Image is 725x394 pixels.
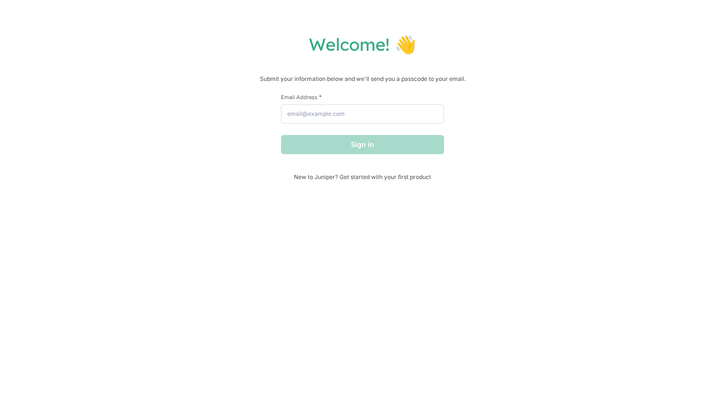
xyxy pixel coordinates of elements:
label: Email Address [281,93,444,101]
span: This field is required. [319,93,322,101]
h1: Welcome! 👋 [10,34,715,55]
span: New to Juniper? Get started with your first product [281,173,444,180]
input: email@example.com [281,104,444,124]
p: Submit your information below and we'll send you a passcode to your email. [10,74,715,84]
